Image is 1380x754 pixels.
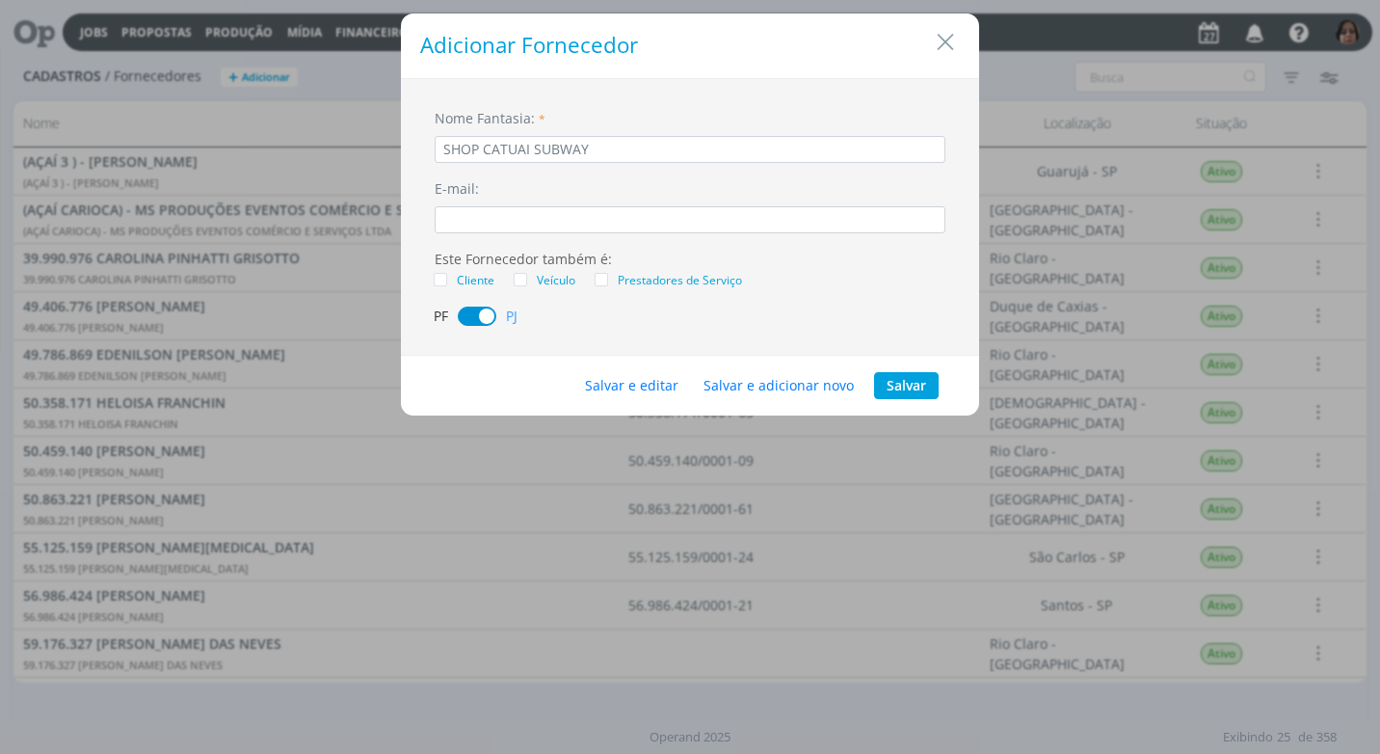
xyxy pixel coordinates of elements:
[618,272,742,288] span: Prestadores de Serviço
[420,33,960,59] h1: Adicionar Fornecedor
[691,372,866,399] button: Salvar e adicionar novo
[401,13,979,416] div: dialog
[434,310,448,323] span: PF
[537,272,575,288] span: Veículo
[420,249,960,269] div: Este Fornecedor também é:
[874,372,939,399] button: Salvar
[435,178,479,199] label: E-mail:
[572,372,691,399] button: Salvar e editar
[457,272,494,288] span: Cliente
[931,26,960,57] button: Close
[506,310,517,323] span: PJ
[435,108,535,128] label: Nome Fantasia:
